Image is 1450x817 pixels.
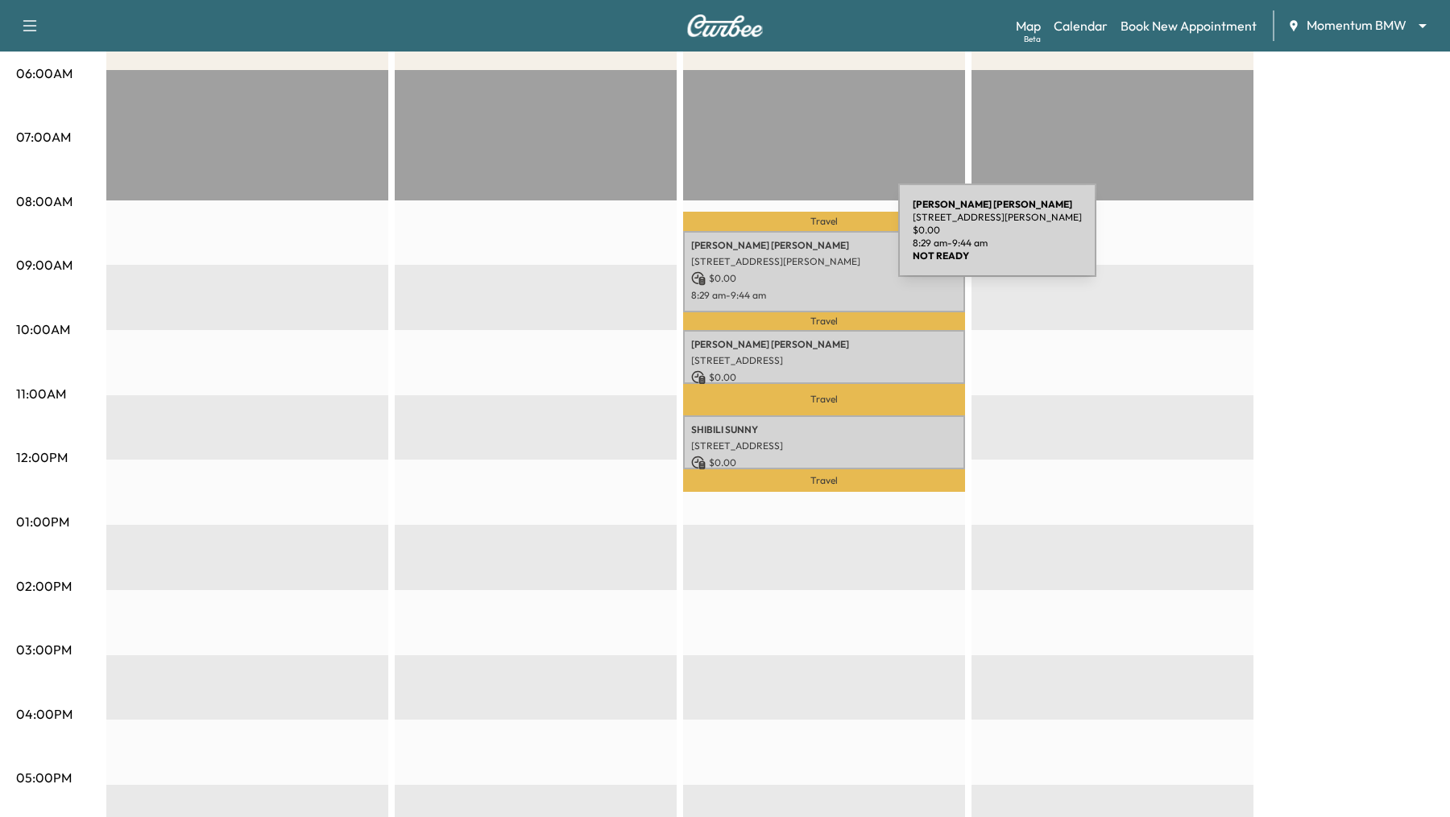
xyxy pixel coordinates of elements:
[691,255,957,268] p: [STREET_ADDRESS][PERSON_NAME]
[913,237,1082,250] p: 8:29 am - 9:44 am
[1016,16,1041,35] a: MapBeta
[16,192,72,211] p: 08:00AM
[691,271,957,286] p: $ 0.00
[913,198,1072,210] b: [PERSON_NAME] [PERSON_NAME]
[16,512,69,531] p: 01:00PM
[691,370,957,385] p: $ 0.00
[913,224,1082,237] p: $ 0.00
[1121,16,1257,35] a: Book New Appointment
[913,250,969,262] b: NOT READY
[683,312,965,330] p: Travel
[686,14,764,37] img: Curbee Logo
[16,576,72,596] p: 02:00PM
[16,384,66,403] p: 11:00AM
[691,439,957,452] p: [STREET_ADDRESS]
[691,338,957,351] p: [PERSON_NAME] [PERSON_NAME]
[683,384,965,415] p: Travel
[16,255,72,274] p: 09:00AM
[16,640,72,659] p: 03:00PM
[1054,16,1108,35] a: Calendar
[683,212,965,231] p: Travel
[16,127,71,146] p: 07:00AM
[16,320,70,339] p: 10:00AM
[1024,33,1041,45] div: Beta
[691,423,957,436] p: SHIBILI SUNNY
[1307,16,1406,35] span: Momentum BMW
[16,704,72,724] p: 04:00PM
[683,469,965,492] p: Travel
[691,289,957,302] p: 8:29 am - 9:44 am
[16,448,68,467] p: 12:00PM
[16,64,72,83] p: 06:00AM
[691,456,957,470] p: $ 0.00
[691,354,957,367] p: [STREET_ADDRESS]
[691,239,957,252] p: [PERSON_NAME] [PERSON_NAME]
[913,211,1082,224] p: [STREET_ADDRESS][PERSON_NAME]
[16,768,72,787] p: 05:00PM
